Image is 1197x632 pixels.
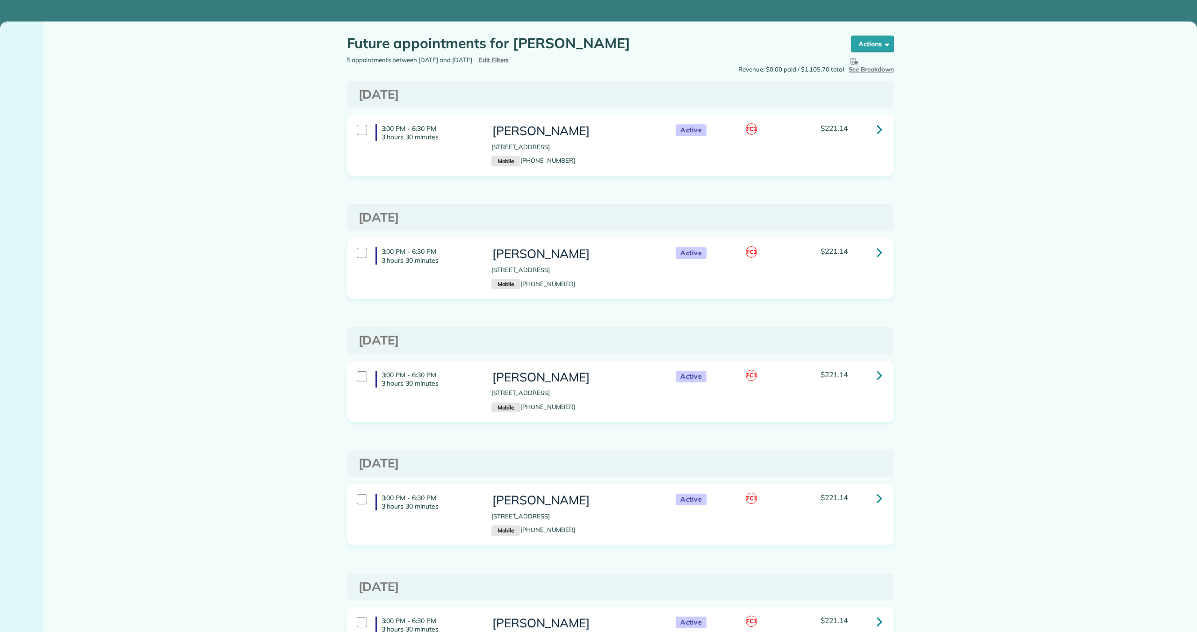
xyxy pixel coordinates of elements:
[821,616,848,625] span: $221.14
[340,56,620,65] div: 5 appointments between [DATE] and [DATE]
[491,247,657,261] h3: [PERSON_NAME]
[676,617,707,628] span: Active
[491,403,575,410] a: Mobile[PHONE_NUMBER]
[491,279,520,289] small: Mobile
[746,246,757,258] span: FC1
[491,388,657,398] p: [STREET_ADDRESS]
[821,123,848,133] span: $221.14
[382,256,477,265] p: 3 hours 30 minutes
[821,370,848,379] span: $221.14
[375,124,477,141] h4: 3:00 PM - 6:30 PM
[491,617,657,630] h3: [PERSON_NAME]
[382,133,477,141] p: 3 hours 30 minutes
[491,124,657,138] h3: [PERSON_NAME]
[851,36,894,52] button: Actions
[382,502,477,510] p: 3 hours 30 minutes
[347,36,833,51] h1: Future appointments for [PERSON_NAME]
[491,266,657,275] p: [STREET_ADDRESS]
[849,56,894,74] button: See Breakdown
[375,247,477,264] h4: 3:00 PM - 6:30 PM
[738,65,844,74] span: Revenue: $0.00 paid / $1,105.70 total
[491,156,520,166] small: Mobile
[746,370,757,381] span: FC1
[746,123,757,135] span: FC1
[746,493,757,504] span: FC1
[676,124,707,136] span: Active
[821,493,848,502] span: $221.14
[359,457,882,470] h3: [DATE]
[479,56,509,64] span: Edit Filters
[359,580,882,594] h3: [DATE]
[359,211,882,224] h3: [DATE]
[491,525,520,536] small: Mobile
[359,334,882,347] h3: [DATE]
[382,379,477,388] p: 3 hours 30 minutes
[375,371,477,388] h4: 3:00 PM - 6:30 PM
[491,371,657,384] h3: [PERSON_NAME]
[491,280,575,287] a: Mobile[PHONE_NUMBER]
[491,494,657,507] h3: [PERSON_NAME]
[359,88,882,101] h3: [DATE]
[676,247,707,259] span: Active
[491,143,657,152] p: [STREET_ADDRESS]
[849,56,894,73] span: See Breakdown
[491,402,520,413] small: Mobile
[676,494,707,505] span: Active
[375,494,477,510] h4: 3:00 PM - 6:30 PM
[491,526,575,533] a: Mobile[PHONE_NUMBER]
[477,56,509,64] a: Edit Filters
[821,246,848,256] span: $221.14
[491,512,657,521] p: [STREET_ADDRESS]
[491,157,575,164] a: Mobile[PHONE_NUMBER]
[676,371,707,382] span: Active
[746,616,757,627] span: FC1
